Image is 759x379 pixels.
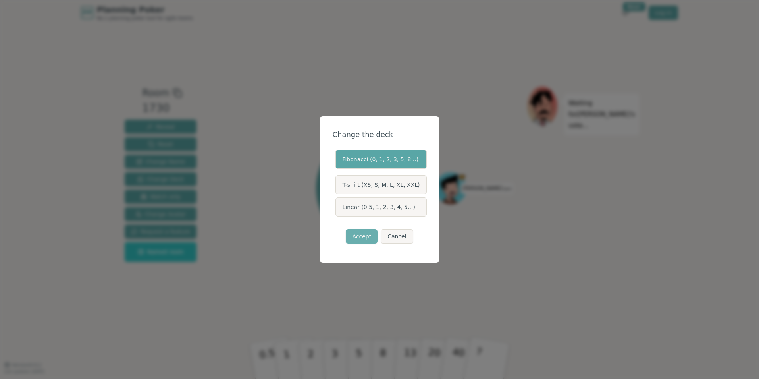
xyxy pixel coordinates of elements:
[335,197,426,217] label: Linear (0.5, 1, 2, 3, 4, 5...)
[335,150,426,169] label: Fibonacci (0, 1, 2, 3, 5, 8...)
[335,175,426,194] label: T-shirt (XS, S, M, L, XL, XXL)
[346,229,378,244] button: Accept
[381,229,413,244] button: Cancel
[332,129,426,140] div: Change the deck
